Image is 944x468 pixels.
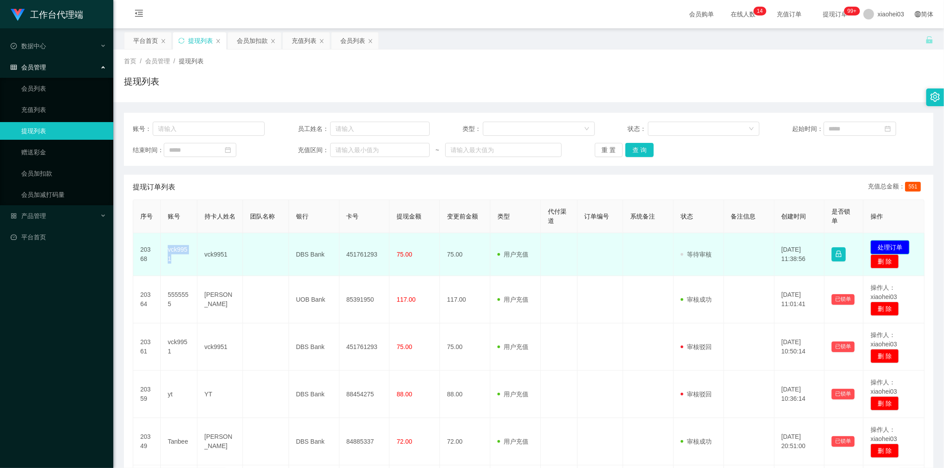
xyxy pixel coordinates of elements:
[447,213,478,220] span: 变更前金额
[30,0,83,29] h1: 工作台代理端
[237,32,268,49] div: 会员加扣款
[11,9,25,21] img: logo.9652507e.png
[161,371,197,418] td: yt
[793,124,824,134] span: 起始时间：
[497,251,528,258] span: 用户充值
[585,213,609,220] span: 订单编号
[440,323,490,371] td: 75.00
[832,247,846,261] button: 图标: lock
[133,233,161,276] td: 20368
[757,7,760,15] p: 1
[161,38,166,44] i: 图标: close
[681,391,712,398] span: 审核驳回
[397,343,412,350] span: 75.00
[153,122,265,136] input: 请输入
[197,276,243,323] td: [PERSON_NAME]
[681,343,712,350] span: 审核驳回
[270,38,276,44] i: 图标: close
[347,213,359,220] span: 卡号
[168,213,180,220] span: 账号
[11,43,17,49] i: 图标: check-circle-o
[11,42,46,50] span: 数据中心
[133,182,175,192] span: 提现订单列表
[178,38,185,44] i: 图标: sync
[871,379,897,395] span: 操作人：xiaohei03
[140,213,153,220] span: 序号
[774,323,825,371] td: [DATE] 10:50:14
[368,38,373,44] i: 图标: close
[885,126,891,132] i: 图标: calendar
[871,331,897,348] span: 操作人：xiaohei03
[339,323,390,371] td: 451761293
[21,186,106,203] a: 会员加减打码量
[124,58,136,65] span: 首页
[871,254,899,269] button: 删 除
[319,38,324,44] i: 图标: close
[832,341,855,352] button: 已锁单
[339,233,390,276] td: 451761293
[289,371,339,418] td: DBS Bank
[445,143,562,157] input: 请输入最大值为
[340,32,365,49] div: 会员列表
[133,276,161,323] td: 20364
[289,276,339,323] td: UOB Bank
[161,233,197,276] td: vck9951
[681,296,712,303] span: 审核成功
[440,276,490,323] td: 117.00
[133,371,161,418] td: 20359
[871,213,883,220] span: 操作
[832,389,855,399] button: 已锁单
[133,146,164,155] span: 结束时间：
[774,418,825,465] td: [DATE] 20:51:00
[133,124,153,134] span: 账号：
[173,58,175,65] span: /
[330,143,430,157] input: 请输入最小值为
[628,124,648,134] span: 状态：
[915,11,921,17] i: 图标: global
[250,213,275,220] span: 团队名称
[871,302,899,316] button: 删 除
[731,213,756,220] span: 备注信息
[197,371,243,418] td: YT
[497,391,528,398] span: 用户充值
[871,349,899,363] button: 删 除
[197,418,243,465] td: [PERSON_NAME]
[871,426,897,442] span: 操作人：xiaohei03
[681,438,712,445] span: 审核成功
[11,64,17,70] i: 图标: table
[11,213,17,219] i: 图标: appstore-o
[871,444,899,458] button: 删 除
[145,58,170,65] span: 会员管理
[871,284,897,300] span: 操作人：xiaohei03
[21,122,106,140] a: 提现列表
[21,80,106,97] a: 会员列表
[188,32,213,49] div: 提现列表
[21,143,106,161] a: 赠送彩金
[133,418,161,465] td: 20349
[681,251,712,258] span: 等待审核
[298,146,330,155] span: 充值区间：
[296,213,308,220] span: 银行
[625,143,654,157] button: 查 询
[584,126,590,132] i: 图标: down
[818,11,852,17] span: 提现订单
[289,323,339,371] td: DBS Bank
[871,240,909,254] button: 处理订单
[871,396,899,410] button: 删 除
[339,276,390,323] td: 85391950
[782,213,806,220] span: 创建时间
[774,371,825,418] td: [DATE] 10:36:14
[11,64,46,71] span: 会员管理
[832,294,855,305] button: 已锁单
[774,233,825,276] td: [DATE] 11:38:56
[753,7,766,15] sup: 14
[726,11,760,17] span: 在线人数
[497,296,528,303] span: 用户充值
[397,296,416,303] span: 117.00
[397,213,421,220] span: 提现金额
[140,58,142,65] span: /
[289,418,339,465] td: DBS Bank
[124,0,154,29] i: 图标: menu-fold
[832,208,850,224] span: 是否锁单
[497,438,528,445] span: 用户充值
